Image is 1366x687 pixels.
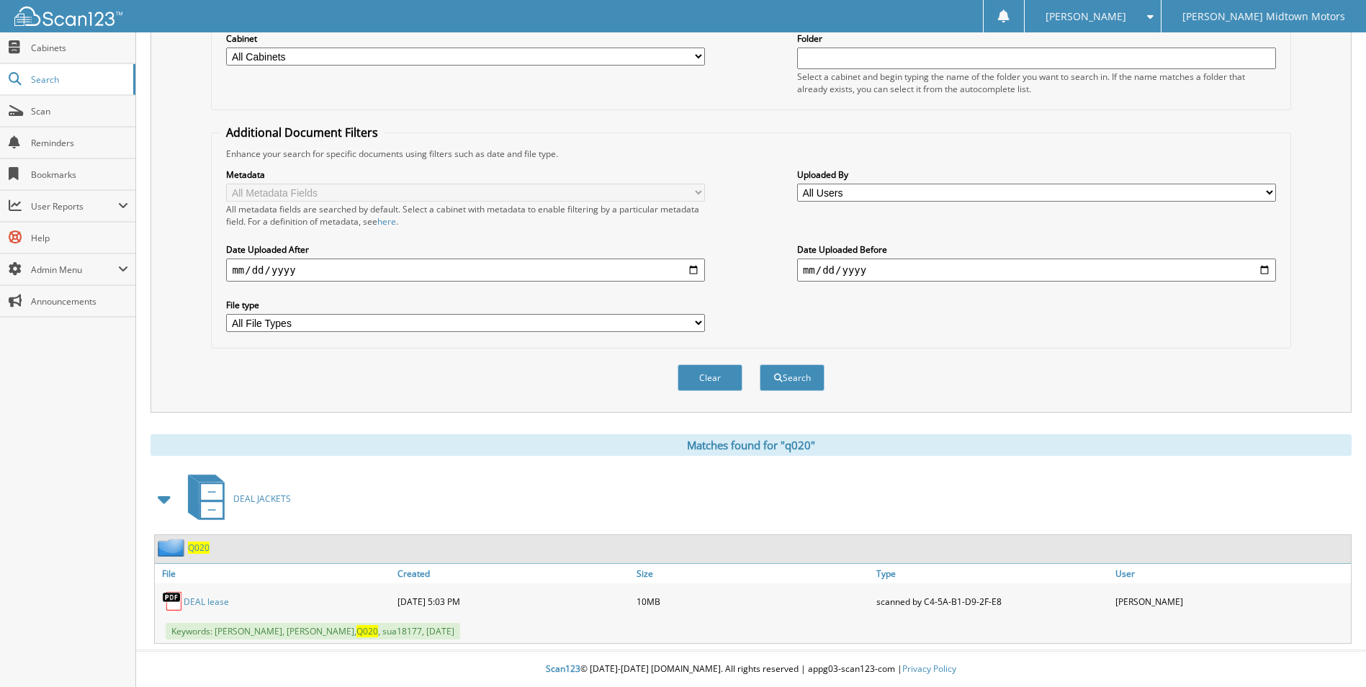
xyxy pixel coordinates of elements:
[394,587,633,616] div: [DATE] 5:03 PM
[226,169,705,181] label: Metadata
[31,105,128,117] span: Scan
[1112,587,1351,616] div: [PERSON_NAME]
[678,364,742,391] button: Clear
[188,542,210,554] a: Q020
[226,299,705,311] label: File type
[797,243,1276,256] label: Date Uploaded Before
[1182,12,1345,21] span: [PERSON_NAME] Midtown Motors
[902,663,956,675] a: Privacy Policy
[797,259,1276,282] input: end
[633,587,872,616] div: 10MB
[226,32,705,45] label: Cabinet
[873,587,1112,616] div: scanned by C4-5A-B1-D9-2F-E8
[150,434,1352,456] div: Matches found for "q020"
[356,625,378,637] span: Q020
[219,148,1282,160] div: Enhance your search for specific documents using filters such as date and file type.
[31,264,118,276] span: Admin Menu
[1294,618,1366,687] iframe: Chat Widget
[797,169,1276,181] label: Uploaded By
[31,295,128,307] span: Announcements
[233,493,291,505] span: DEAL JACKETS
[633,564,872,583] a: Size
[31,200,118,212] span: User Reports
[184,596,229,608] a: DEAL lease
[1046,12,1126,21] span: [PERSON_NAME]
[155,564,394,583] a: File
[136,652,1366,687] div: © [DATE]-[DATE] [DOMAIN_NAME]. All rights reserved | appg03-scan123-com |
[873,564,1112,583] a: Type
[760,364,824,391] button: Search
[546,663,580,675] span: Scan123
[797,32,1276,45] label: Folder
[31,232,128,244] span: Help
[226,243,705,256] label: Date Uploaded After
[226,203,705,228] div: All metadata fields are searched by default. Select a cabinet with metadata to enable filtering b...
[1112,564,1351,583] a: User
[377,215,396,228] a: here
[31,73,126,86] span: Search
[219,125,385,140] legend: Additional Document Filters
[226,259,705,282] input: start
[166,623,460,639] span: Keywords: [PERSON_NAME], [PERSON_NAME], , sua18177, [DATE]
[394,564,633,583] a: Created
[31,137,128,149] span: Reminders
[31,169,128,181] span: Bookmarks
[158,539,188,557] img: folder2.png
[797,71,1276,95] div: Select a cabinet and begin typing the name of the folder you want to search in. If the name match...
[14,6,122,26] img: scan123-logo-white.svg
[179,470,291,527] a: DEAL JACKETS
[162,591,184,612] img: PDF.png
[31,42,128,54] span: Cabinets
